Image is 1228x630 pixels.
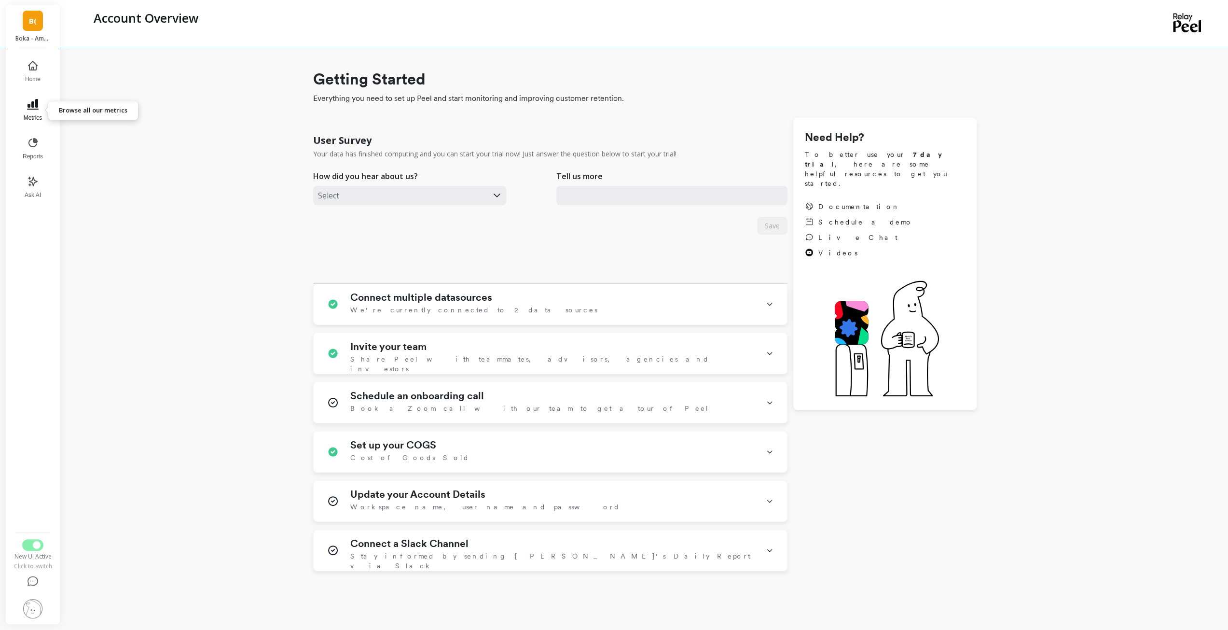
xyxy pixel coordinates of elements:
p: Your data has finished computing and you can start your trial now! Just answer the question below... [313,149,676,159]
button: Settings [13,593,53,624]
span: Stay informed by sending [PERSON_NAME]'s Daily Report via Slack [350,551,754,571]
button: Home [17,54,49,89]
span: Share Peel with teammates, advisors, agencies and investors [350,354,754,374]
p: Tell us more [556,170,603,182]
button: Switch to Legacy UI [22,539,43,551]
span: Videos [818,248,857,258]
span: Documentation [818,202,900,211]
a: Schedule a demo [805,217,913,227]
span: Ask AI [25,191,41,199]
span: Schedule a demo [818,217,913,227]
h1: Need Help? [805,129,965,146]
span: Reports [23,153,43,160]
span: Metrics [24,114,42,122]
span: Home [25,75,41,83]
h1: Connect multiple datasources [350,292,492,303]
h1: Schedule an onboarding call [350,390,484,402]
span: To better use your , here are some helpful resources to get you started. [805,150,965,188]
h1: Getting Started [313,68,977,91]
h1: Invite your team [350,341,427,352]
div: Click to switch [13,562,53,570]
h1: Set up your COGS [350,439,436,451]
span: We're currently connected to 2 data sources [350,305,597,315]
span: Cost of Goods Sold [350,453,469,462]
h1: User Survey [313,134,372,147]
span: Everything you need to set up Peel and start monitoring and improving customer retention. [313,93,977,104]
button: Help [13,570,53,593]
h1: Update your Account Details [350,489,485,500]
p: How did you hear about us? [313,170,418,182]
a: Documentation [805,202,913,211]
h1: Connect a Slack Channel [350,538,469,549]
span: Workspace name, user name and password [350,502,620,512]
p: Boka - Amazon (Essor) [15,35,51,42]
span: Book a Zoom call with our team to get a tour of Peel [350,404,709,413]
span: Live Chat [818,233,897,242]
button: Metrics [17,93,49,127]
a: Videos [805,248,913,258]
img: profile picture [23,599,42,618]
button: Ask AI [17,170,49,205]
span: B( [29,15,37,27]
strong: 7 day trial [805,151,950,168]
div: New UI Active [13,553,53,560]
p: Account Overview [94,10,198,26]
button: Reports [17,131,49,166]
